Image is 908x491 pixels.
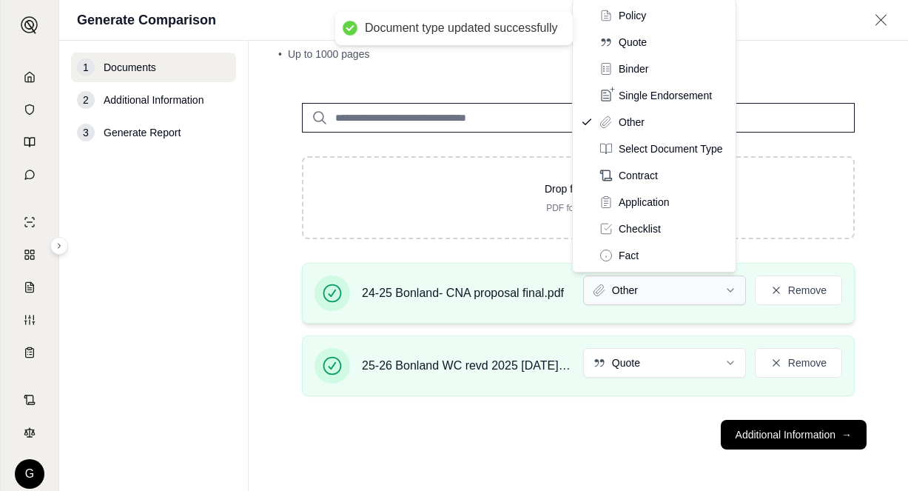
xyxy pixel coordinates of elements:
span: Checklist [619,221,661,236]
span: Application [619,195,670,210]
div: Document type updated successfully [365,21,558,36]
span: Other [619,115,645,130]
span: Fact [619,248,639,263]
span: Quote [619,35,647,50]
span: Binder [619,61,648,76]
span: Select Document Type [619,141,723,156]
span: Single Endorsement [619,88,712,103]
span: Contract [619,168,658,183]
span: Policy [619,8,646,23]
